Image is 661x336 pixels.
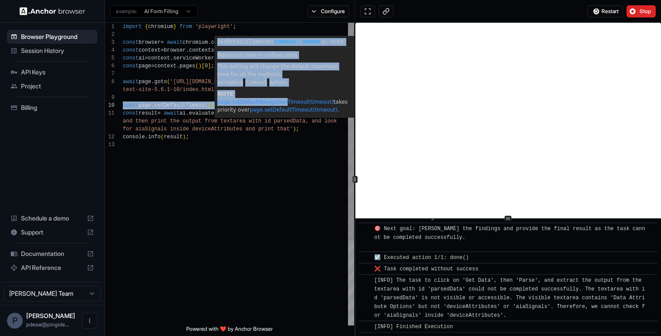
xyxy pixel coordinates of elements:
[7,211,97,225] div: Schedule a demo
[21,68,94,77] span: API Keys
[145,24,148,30] span: {
[189,110,214,116] span: evaluate
[217,39,274,45] span: setDefaultTimeout(
[167,39,183,45] span: await
[307,5,350,17] button: Configure
[208,102,211,108] span: (
[186,47,189,53] span: .
[139,55,145,61] span: ai
[123,47,139,53] span: const
[105,94,115,101] div: 9
[280,126,293,132] span: hat'
[374,266,478,272] span: ❌ Task completed without success
[198,63,202,69] span: )
[217,51,349,59] p: Maximum time in milliseconds
[21,82,94,91] span: Project
[363,276,368,285] span: ​
[379,5,393,17] button: Copy live view URL
[211,102,214,108] span: )
[170,79,230,85] span: '[URL][DOMAIN_NAME]
[21,263,83,272] span: API Reference
[602,8,619,15] span: Restart
[7,79,97,93] div: Project
[183,134,186,140] span: )
[195,63,198,69] span: (
[180,24,192,30] span: from
[123,126,280,132] span: for aiaSignals inside deviceAttributes and print t
[154,79,167,85] span: goto
[154,63,176,69] span: context
[321,39,343,45] span: ): void
[26,321,69,328] span: pdesai@pingidentity.com
[105,31,115,38] div: 2
[217,91,233,97] strong: NOTE
[21,228,83,237] span: Support
[160,134,164,140] span: (
[363,265,368,273] span: ​
[280,118,337,124] span: rsedData, and look
[105,109,115,117] div: 11
[21,103,94,112] span: Billing
[160,47,164,53] span: =
[105,101,115,109] div: 10
[105,46,115,54] div: 4
[123,110,139,116] span: const
[587,5,623,17] button: Restart
[374,255,469,261] span: ☑️ Executed action 1/1: done()
[157,110,160,116] span: =
[250,107,337,113] a: page.setDefaultTimeout(timeout)
[186,110,189,116] span: .
[148,134,161,140] span: info
[7,261,97,275] div: API Reference
[154,102,208,108] span: setDefaultTimeout
[82,313,97,329] button: Open menu
[123,63,139,69] span: const
[7,65,97,79] div: API Keys
[123,79,139,85] span: await
[105,141,115,149] div: 13
[195,24,233,30] span: 'playwright'
[211,63,214,69] span: ;
[139,110,157,116] span: result
[363,224,368,233] span: ​
[293,126,296,132] span: )
[123,39,139,45] span: const
[374,197,645,220] span: ⚠️ Eval: Failed to extract the content from the textarea with id 'parsedData' as it was not found...
[626,5,656,17] button: Stop
[208,63,211,69] span: ]
[233,24,236,30] span: ;
[363,322,368,331] span: ​
[164,134,183,140] span: result
[274,39,321,45] span: timeout: number
[123,134,145,140] span: console
[211,39,255,45] span: connectOverCDP
[208,39,211,45] span: .
[374,277,645,318] span: [INFO] The task to click on 'Get Data', then 'Parse', and extract the output from the textarea wi...
[151,79,154,85] span: .
[26,312,75,319] span: Prateek Desai
[145,55,148,61] span: =
[139,102,151,108] span: page
[243,80,269,86] code: timeout
[214,110,217,116] span: (
[7,44,97,58] div: Session History
[173,24,176,30] span: }
[183,39,208,45] span: chromium
[148,55,170,61] span: context
[148,24,174,30] span: chromium
[105,62,115,70] div: 6
[7,225,97,239] div: Support
[116,8,137,15] span: example:
[374,324,453,330] span: [INFO] Finished Execution
[164,47,186,53] span: browser
[180,110,186,116] span: ai
[20,7,85,15] img: Anchor Logo
[160,39,164,45] span: =
[167,79,170,85] span: (
[189,47,214,53] span: contexts
[139,79,151,85] span: page
[105,54,115,62] div: 5
[176,63,179,69] span: .
[7,313,23,329] div: P
[151,63,154,69] span: =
